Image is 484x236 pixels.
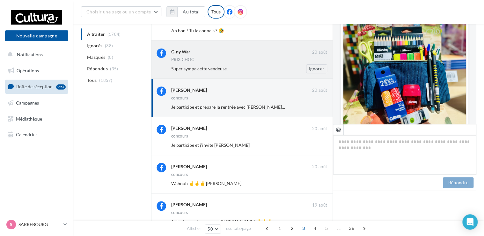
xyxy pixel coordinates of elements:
[4,96,70,110] a: Campagnes
[4,80,70,93] a: Boîte de réception99+
[4,64,70,77] a: Opérations
[166,6,205,17] button: Au total
[171,125,207,131] div: [PERSON_NAME]
[336,126,341,132] i: @
[105,43,113,48] span: (38)
[16,84,53,89] span: Boîte de réception
[171,181,241,186] span: Wahouh 🤞🤞🤞 [PERSON_NAME]
[4,112,70,126] a: Médiathèque
[87,54,105,60] span: Masqués
[171,66,228,71] span: Super sympa cette vendeuse.
[86,9,151,14] span: Choisir une page ou un compte
[17,68,39,73] span: Opérations
[87,66,108,72] span: Répondus
[171,49,190,55] div: G-ny War
[87,77,97,83] span: Tous
[108,55,113,60] span: (0)
[208,226,213,232] span: 50
[171,201,207,208] div: [PERSON_NAME]
[16,116,42,121] span: Médiathèque
[171,142,250,148] span: Je participe et j’invite [PERSON_NAME]
[208,5,224,19] div: Tous
[16,132,37,137] span: Calendrier
[312,50,327,55] span: 20 août
[4,48,67,61] button: Notifications
[346,223,357,233] span: 36
[333,124,344,135] button: @
[171,28,224,33] span: Ah bon ! Tu la connais ? 🤣
[287,223,297,233] span: 2
[462,214,478,230] div: Open Intercom Messenger
[298,223,309,233] span: 3
[5,218,68,231] a: S SARREBOURG
[4,128,70,141] a: Calendrier
[275,223,285,233] span: 1
[56,84,66,90] div: 99+
[312,88,327,93] span: 20 août
[171,58,194,62] div: PRIX CHOC
[171,104,306,110] span: Je participe et prépare la rentrée avec [PERSON_NAME] 🤞 🖍 📖 🎒
[177,6,205,17] button: Au total
[5,30,68,41] button: Nouvelle campagne
[171,172,188,177] div: concours
[443,177,473,188] button: Répondre
[171,210,188,215] div: concours
[171,87,207,93] div: [PERSON_NAME]
[81,6,161,17] button: Choisir une page ou un compte
[310,223,320,233] span: 4
[187,225,201,232] span: Afficher
[321,223,332,233] span: 5
[16,100,39,106] span: Campagnes
[110,66,118,71] span: (35)
[17,52,43,57] span: Notifications
[205,224,221,233] button: 50
[312,126,327,132] span: 20 août
[306,64,327,73] button: Ignorer
[334,223,344,233] span: ...
[10,221,12,228] span: S
[18,221,61,228] p: SARREBOURG
[171,163,207,170] div: [PERSON_NAME]
[171,134,188,138] div: concours
[87,43,102,49] span: Ignorés
[312,164,327,170] span: 20 août
[171,96,188,100] div: concours
[171,219,272,224] span: Je tente ma chance avec [PERSON_NAME] 🤞🤞🤞
[312,202,327,208] span: 19 août
[224,225,251,232] span: résultats/page
[99,78,113,83] span: (1857)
